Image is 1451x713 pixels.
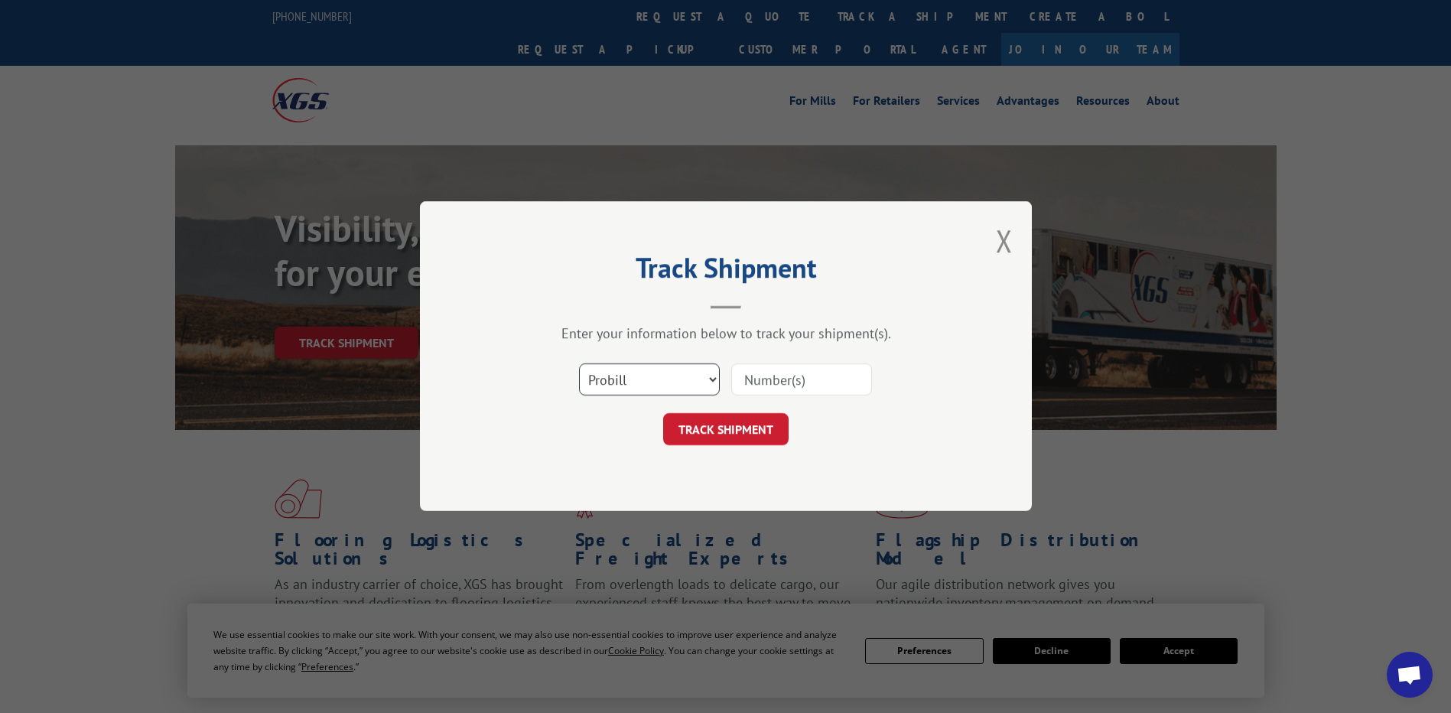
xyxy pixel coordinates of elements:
input: Number(s) [731,364,872,396]
h2: Track Shipment [496,257,955,286]
div: Open chat [1387,652,1433,698]
button: Close modal [996,220,1013,261]
button: TRACK SHIPMENT [663,414,789,446]
div: Enter your information below to track your shipment(s). [496,325,955,343]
